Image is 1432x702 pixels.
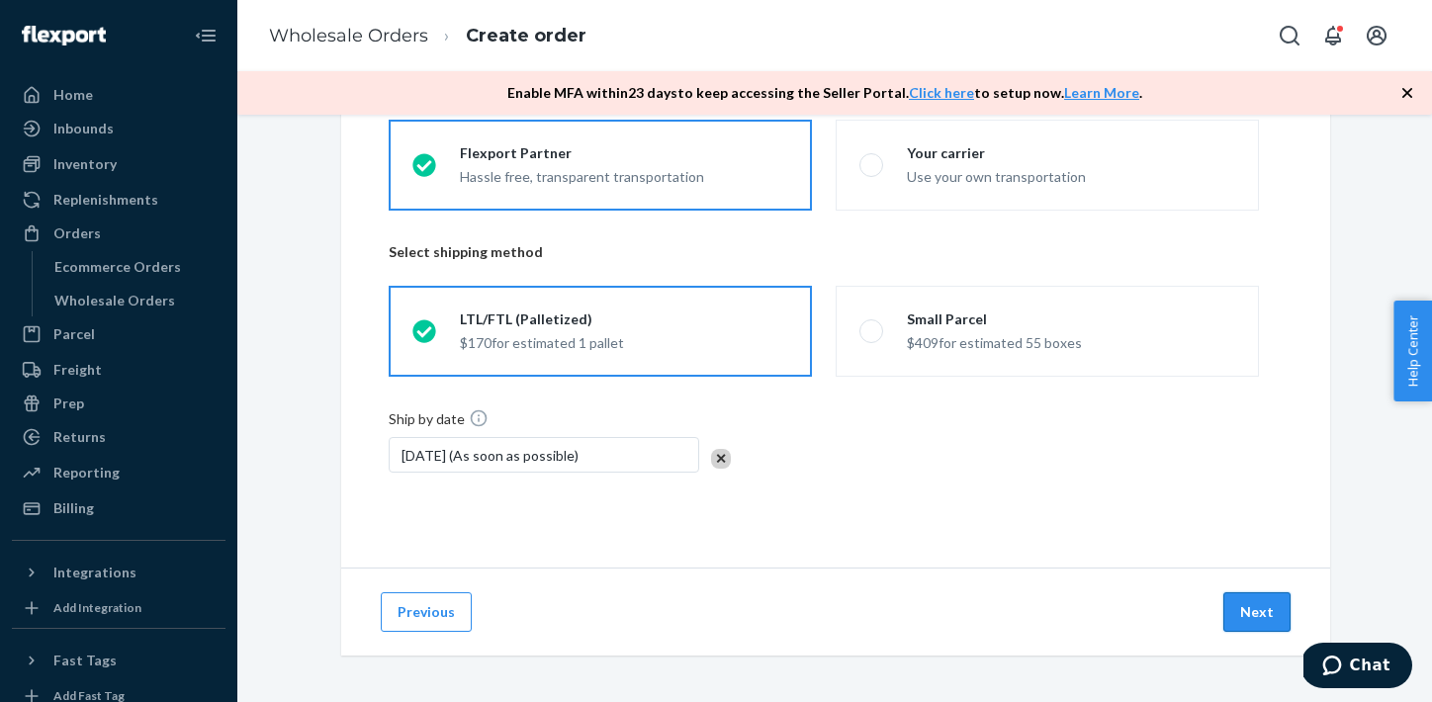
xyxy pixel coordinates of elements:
a: Orders [12,218,225,249]
a: Replenishments [12,184,225,216]
a: Wholesale Orders [269,25,428,46]
a: Home [12,79,225,111]
a: Inbounds [12,113,225,144]
p: Select shipping method [389,242,1283,262]
div: Prep [53,394,84,413]
div: Hassle free, transparent transportation [460,163,704,187]
div: Billing [53,498,94,518]
div: Your carrier [907,143,1086,163]
a: Freight [12,354,225,386]
a: Reporting [12,457,225,488]
div: Returns [53,427,106,447]
button: Open account menu [1357,16,1396,55]
button: Next [1223,592,1291,632]
div: Use your own transportation [907,163,1086,187]
a: Billing [12,492,225,524]
button: Close Navigation [186,16,225,55]
div: Inventory [53,154,117,174]
a: Click here [909,84,974,101]
a: Wholesale Orders [45,285,226,316]
a: Inventory [12,148,225,180]
a: Learn More [1064,84,1139,101]
div: Reporting [53,463,120,483]
div: Wholesale Orders [54,291,175,310]
div: Add Integration [53,599,141,616]
iframe: Opens a widget where you can chat to one of our agents [1303,643,1412,692]
button: Open Search Box [1270,16,1309,55]
a: Add Integration [12,596,225,620]
div: Home [53,85,93,105]
div: $409 for estimated 55 boxes [907,329,1082,353]
div: Integrations [53,563,136,582]
div: Inbounds [53,119,114,138]
button: Open notifications [1313,16,1353,55]
div: Parcel [53,324,95,344]
button: Help Center [1393,301,1432,401]
div: Orders [53,223,101,243]
p: Enable MFA within 23 days to keep accessing the Seller Portal. to setup now. . [507,83,1142,103]
img: Flexport logo [22,26,106,45]
div: Fast Tags [53,651,117,670]
div: LTL/FTL (Palletized) [460,309,624,329]
a: Returns [12,421,225,453]
div: Flexport Partner [460,143,704,163]
div: Replenishments [53,190,158,210]
div: Small Parcel [907,309,1082,329]
a: Ecommerce Orders [45,251,226,283]
a: Prep [12,388,225,419]
a: Create order [466,25,586,46]
ol: breadcrumbs [253,7,602,65]
div: $170 for estimated 1 pallet [460,329,624,353]
div: Freight [53,360,102,380]
button: Previous [381,592,472,632]
a: Parcel [12,318,225,350]
button: Fast Tags [12,645,225,676]
div: Ecommerce Orders [54,257,181,277]
div: [DATE] (As soon as possible) [389,437,699,473]
button: Integrations [12,557,225,588]
div: Ship by date [389,408,743,437]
